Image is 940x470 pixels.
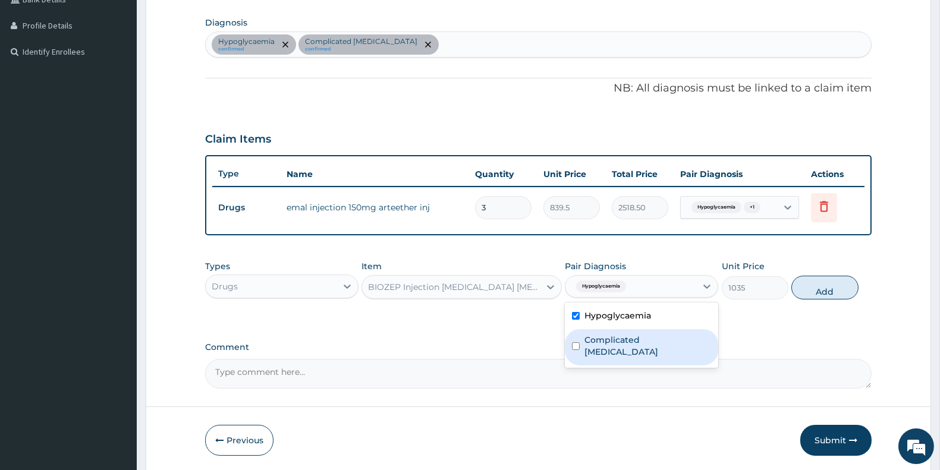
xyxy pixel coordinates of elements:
[195,6,224,34] div: Minimize live chat window
[205,261,230,272] label: Types
[205,133,271,146] h3: Claim Items
[565,260,626,272] label: Pair Diagnosis
[62,67,200,82] div: Chat with us now
[469,162,537,186] th: Quantity
[69,150,164,270] span: We're online!
[205,81,872,96] p: NB: All diagnosis must be linked to a claim item
[368,281,540,293] div: BIOZEP Injection [MEDICAL_DATA] [MEDICAL_DATA] Inj
[744,201,760,213] span: + 1
[606,162,674,186] th: Total Price
[22,59,48,89] img: d_794563401_company_1708531726252_794563401
[212,280,238,292] div: Drugs
[212,197,281,219] td: Drugs
[218,37,275,46] p: Hypoglycaemia
[218,46,275,52] small: confirmed
[423,39,433,50] span: remove selection option
[584,310,651,321] label: Hypoglycaemia
[800,425,872,456] button: Submit
[537,162,606,186] th: Unit Price
[805,162,864,186] th: Actions
[361,260,382,272] label: Item
[205,342,872,352] label: Comment
[674,162,805,186] th: Pair Diagnosis
[205,17,247,29] label: Diagnosis
[281,162,469,186] th: Name
[305,37,417,46] p: Complicated [MEDICAL_DATA]
[691,201,741,213] span: Hypoglycaemia
[584,334,711,358] label: Complicated [MEDICAL_DATA]
[205,425,273,456] button: Previous
[722,260,765,272] label: Unit Price
[212,163,281,185] th: Type
[6,324,227,366] textarea: Type your message and hit 'Enter'
[576,280,626,292] span: Hypoglycaemia
[281,195,469,219] td: emal injection 150mg arteether inj
[791,276,858,299] button: Add
[305,46,417,52] small: confirmed
[280,39,291,50] span: remove selection option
